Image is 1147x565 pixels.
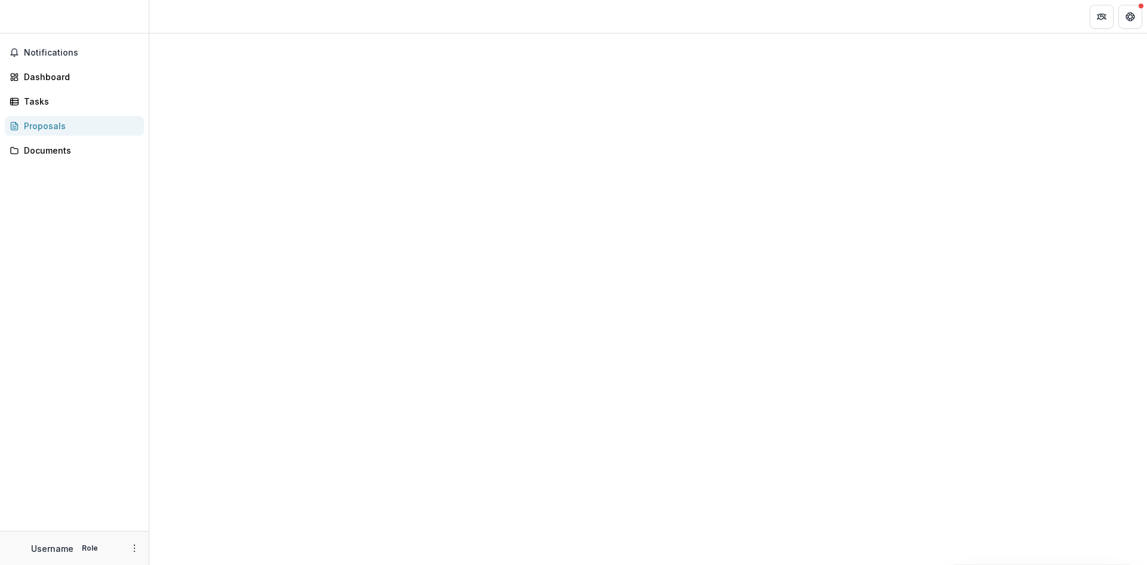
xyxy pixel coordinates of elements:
a: Tasks [5,91,144,111]
p: Username [31,542,73,555]
button: Partners [1090,5,1114,29]
button: More [127,541,142,555]
span: Notifications [24,48,139,58]
button: Get Help [1118,5,1142,29]
div: Documents [24,144,134,157]
button: Notifications [5,43,144,62]
p: Role [78,543,102,554]
a: Dashboard [5,67,144,87]
div: Tasks [24,95,134,108]
div: Proposals [24,120,134,132]
a: Proposals [5,116,144,136]
div: Dashboard [24,71,134,83]
a: Documents [5,141,144,160]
